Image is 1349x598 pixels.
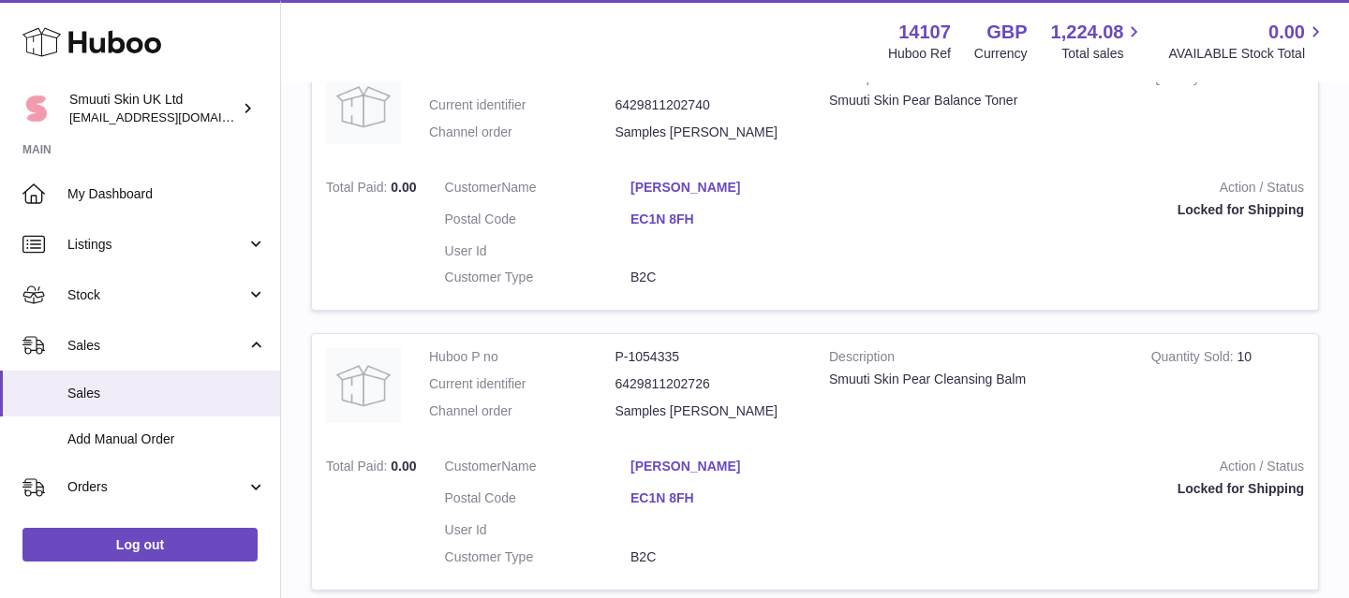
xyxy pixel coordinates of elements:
[67,430,266,448] span: Add Manual Order
[630,269,817,286] dd: B2C
[69,109,275,124] span: [EMAIL_ADDRESS][DOMAIN_NAME]
[429,96,615,114] dt: Current identifier
[615,375,802,393] dd: 6429811202726
[67,337,246,355] span: Sales
[974,45,1028,63] div: Currency
[1137,334,1318,444] td: 10
[445,242,631,260] dt: User Id
[898,20,951,45] strong: 14107
[391,459,416,474] span: 0.00
[445,211,631,233] dt: Postal Code
[67,236,246,254] span: Listings
[615,348,802,366] dd: P-1054335
[391,180,416,195] span: 0.00
[445,489,631,512] dt: Postal Code
[429,402,615,420] dt: Channel order
[429,124,615,141] dt: Channel order
[888,45,951,63] div: Huboo Ref
[630,179,817,197] a: [PERSON_NAME]
[22,95,51,123] img: tomi@beautyko.fi
[615,124,802,141] dd: Samples [PERSON_NAME]
[1061,45,1145,63] span: Total sales
[845,179,1304,201] strong: Action / Status
[445,521,631,539] dt: User Id
[829,92,1123,109] div: Smuuti Skin Pear Balance Toner
[986,20,1027,45] strong: GBP
[326,180,391,199] strong: Total Paid
[1051,20,1124,45] span: 1,224.08
[445,459,502,474] span: Customer
[429,348,615,366] dt: Huboo P no
[1051,20,1146,63] a: 1,224.08 Total sales
[326,348,401,423] img: no-photo.jpg
[326,459,391,478] strong: Total Paid
[69,91,238,126] div: Smuuti Skin UK Ltd
[1168,20,1327,63] a: 0.00 AVAILABLE Stock Total
[1168,45,1327,63] span: AVAILABLE Stock Total
[630,489,817,507] a: EC1N 8FH
[845,458,1304,480] strong: Action / Status
[615,96,802,114] dd: 6429811202740
[22,528,258,562] a: Log out
[845,201,1304,219] div: Locked for Shipping
[1268,20,1305,45] span: 0.00
[445,179,631,201] dt: Name
[615,402,802,420] dd: Samples [PERSON_NAME]
[1151,349,1238,369] strong: Quantity Sold
[67,385,266,402] span: Sales
[445,548,631,566] dt: Customer Type
[67,286,246,304] span: Stock
[445,458,631,480] dt: Name
[445,269,631,286] dt: Customer Type
[630,211,817,228] a: EC1N 8FH
[829,371,1123,388] div: Smuuti Skin Pear Cleansing Balm
[445,180,502,195] span: Customer
[429,375,615,393] dt: Current identifier
[630,548,817,566] dd: B2C
[630,458,817,475] a: [PERSON_NAME]
[1137,55,1318,165] td: 10
[845,480,1304,498] div: Locked for Shipping
[67,185,266,203] span: My Dashboard
[829,348,1123,371] strong: Description
[326,69,401,144] img: no-photo.jpg
[67,478,246,496] span: Orders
